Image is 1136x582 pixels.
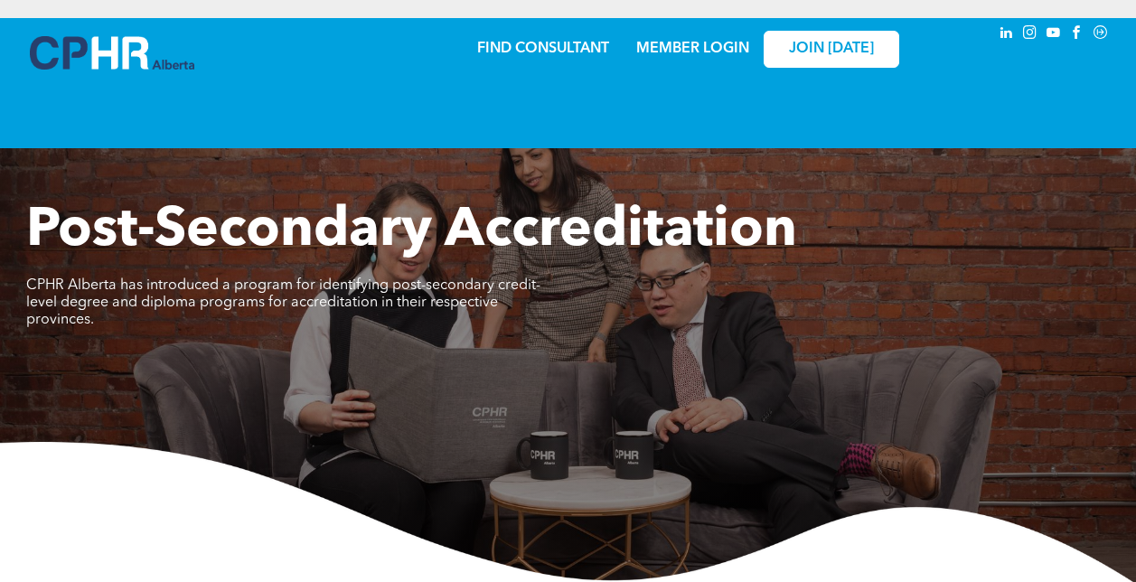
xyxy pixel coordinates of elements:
[1091,23,1111,47] a: Social network
[764,31,899,68] a: JOIN [DATE]
[26,278,540,327] span: CPHR Alberta has introduced a program for identifying post-secondary credit-level degree and dipl...
[1067,23,1087,47] a: facebook
[26,204,797,258] span: Post-Secondary Accreditation
[997,23,1017,47] a: linkedin
[30,36,194,70] img: A blue and white logo for cp alberta
[636,42,749,56] a: MEMBER LOGIN
[1044,23,1064,47] a: youtube
[1020,23,1040,47] a: instagram
[789,41,874,58] span: JOIN [DATE]
[477,42,609,56] a: FIND CONSULTANT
